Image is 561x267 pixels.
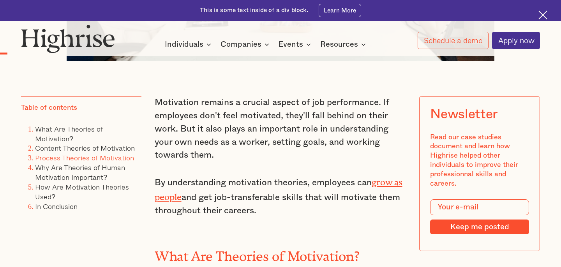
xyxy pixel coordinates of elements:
a: Content Theories of Motivation [35,142,135,153]
div: Read our case studies document and learn how Highrise helped other individuals to improve their p... [430,133,529,189]
a: How Are Motivation Theories Used? [35,181,129,202]
img: Cross icon [538,11,547,19]
div: Companies [221,40,272,49]
h2: What Are Theories of Motivation? [155,246,407,260]
div: Newsletter [430,107,498,122]
div: Events [279,40,313,49]
input: Your e-mail [430,199,529,215]
div: Companies [221,40,261,49]
a: In Conclusion [35,201,78,212]
div: Table of contents [21,104,77,113]
a: Learn More [319,4,361,18]
a: Process Theories of Motivation [35,152,134,163]
p: Motivation remains a crucial aspect of job performance. If employees don't feel motivated, they'l... [155,96,407,162]
div: Events [279,40,303,49]
p: By understanding motivation theories, employees can and get job-transferable skills that will mot... [155,174,407,218]
div: This is some text inside of a div block. [200,6,308,14]
div: Individuals [165,40,203,49]
a: What Are Theories of Motivation? [35,123,103,144]
div: Resources [320,40,358,49]
input: Keep me posted [430,220,529,234]
div: Individuals [165,40,213,49]
img: Highrise logo [21,25,115,53]
a: Apply now [492,32,540,49]
a: Schedule a demo [418,32,488,49]
form: Modal Form [430,199,529,234]
a: Why Are Theories of Human Motivation Important? [35,162,125,183]
div: Resources [320,40,368,49]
